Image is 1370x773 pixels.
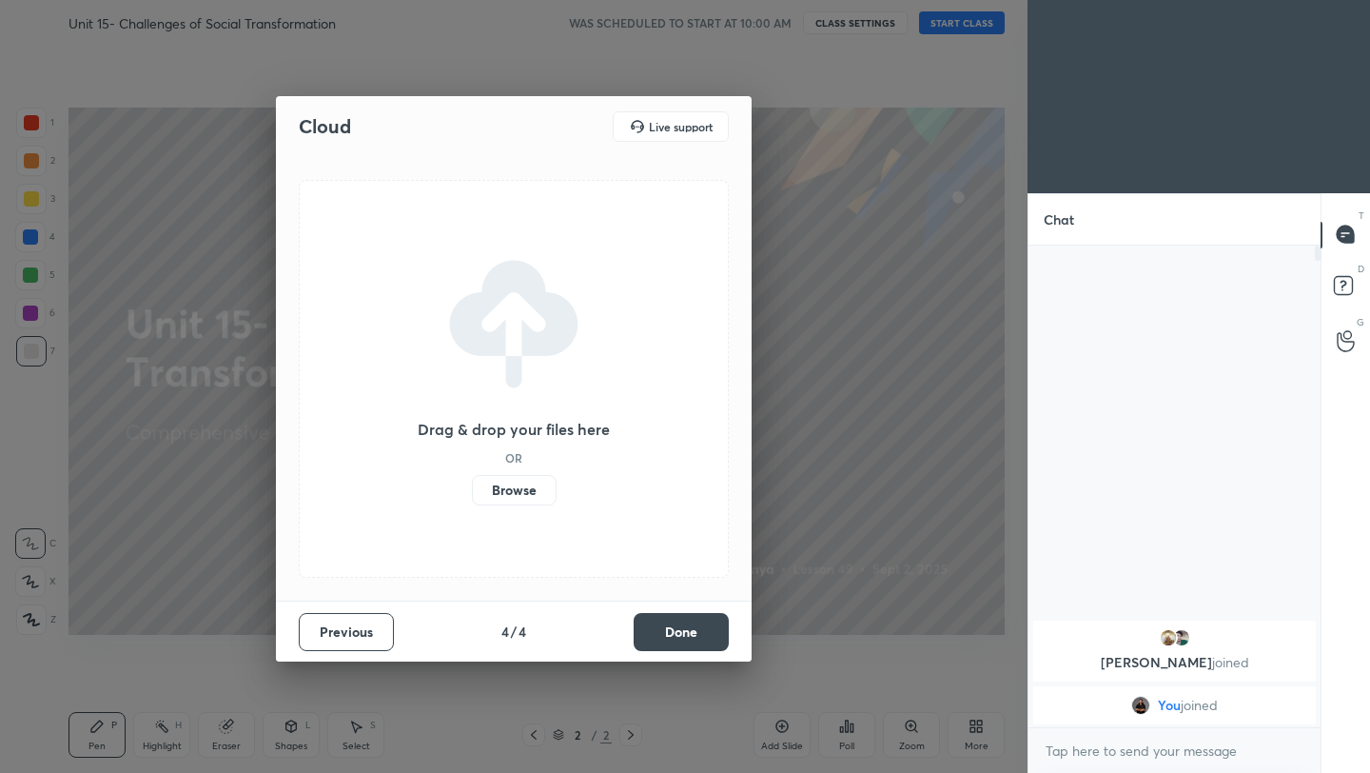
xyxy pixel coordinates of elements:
img: 69e3d39f16d84702af2261e8f36ecc47.jpg [1159,628,1178,647]
h4: / [511,622,517,642]
span: joined [1181,698,1218,713]
p: T [1359,208,1364,223]
img: 2bca122610534efbb3f9f801cefd2e02.80172750_3 [1172,628,1191,647]
h5: OR [505,452,522,464]
h4: 4 [519,622,526,642]
h2: Cloud [299,114,351,139]
p: [PERSON_NAME] [1045,655,1304,670]
p: Chat [1028,194,1089,245]
h3: Drag & drop your files here [418,422,610,437]
button: Previous [299,613,394,651]
span: joined [1212,653,1249,671]
span: You [1158,698,1181,713]
div: grid [1028,617,1321,728]
p: D [1358,262,1364,276]
h5: Live support [649,121,713,132]
p: G [1357,315,1364,329]
button: Done [634,613,729,651]
h4: 4 [501,622,509,642]
img: 591878f476c24af985e159e655de506f.jpg [1131,696,1150,715]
